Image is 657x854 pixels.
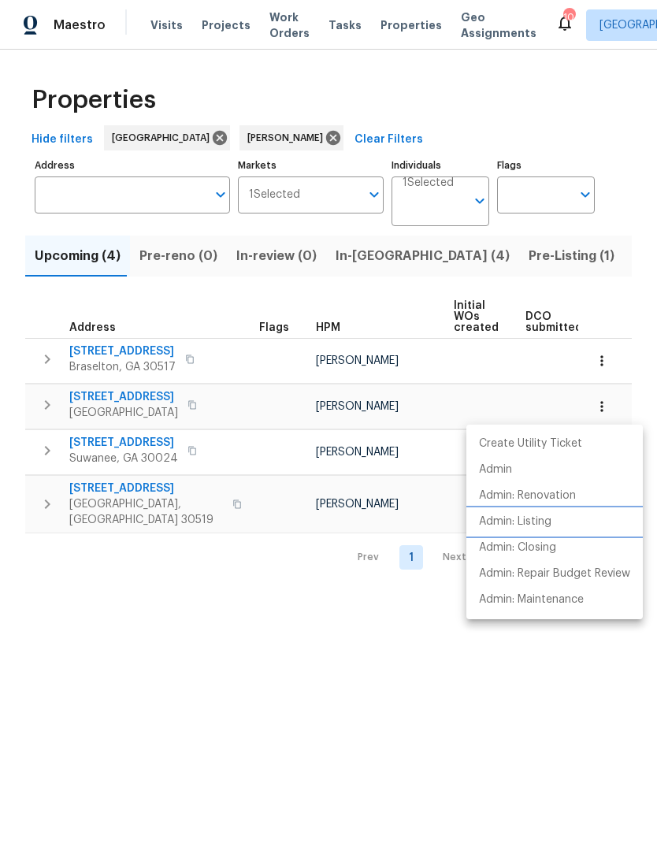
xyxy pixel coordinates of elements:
p: Admin [479,462,512,478]
p: Admin: Renovation [479,488,576,504]
p: Admin: Maintenance [479,592,584,608]
p: Admin: Closing [479,540,556,556]
p: Admin: Repair Budget Review [479,566,630,582]
p: Admin: Listing [479,514,551,530]
p: Create Utility Ticket [479,436,582,452]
